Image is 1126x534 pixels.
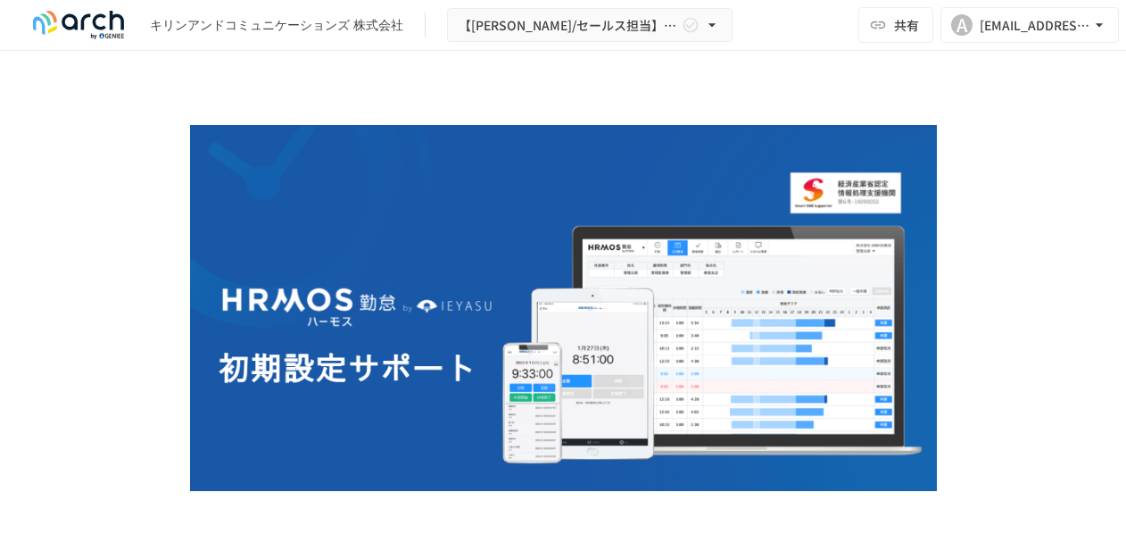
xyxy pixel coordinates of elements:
div: [EMAIL_ADDRESS][DOMAIN_NAME] [980,14,1090,37]
div: キリンアンドコミュニケーションズ 株式会社 [150,16,403,35]
button: A[EMAIL_ADDRESS][DOMAIN_NAME] [940,7,1119,43]
img: GdztLVQAPnGLORo409ZpmnRQckwtTrMz8aHIKJZF2AQ [190,125,937,491]
div: A [951,14,973,36]
span: 共有 [894,15,919,35]
span: 【[PERSON_NAME]/セールス担当】キリンアンドコミュニケーションズ株式会社様_初期設定サポート [459,14,678,37]
button: 【[PERSON_NAME]/セールス担当】キリンアンドコミュニケーションズ株式会社様_初期設定サポート [447,8,733,43]
img: logo-default@2x-9cf2c760.svg [21,11,136,39]
button: 共有 [858,7,933,43]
